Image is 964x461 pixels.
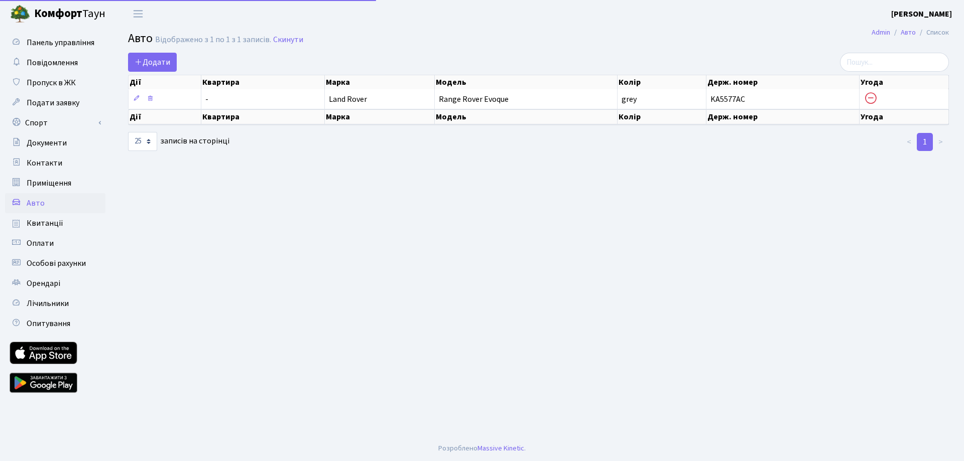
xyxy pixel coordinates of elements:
[872,27,890,38] a: Admin
[477,443,524,453] a: Massive Kinetic
[201,75,325,89] th: Квартира
[27,178,71,189] span: Приміщення
[329,94,367,105] span: Land Rover
[917,133,933,151] a: 1
[27,158,62,169] span: Контакти
[5,193,105,213] a: Авто
[5,213,105,233] a: Квитанції
[860,75,949,89] th: Угода
[618,75,706,89] th: Колір
[126,6,151,22] button: Переключити навігацію
[325,75,435,89] th: Марка
[273,35,303,45] a: Скинути
[10,4,30,24] img: logo.png
[27,318,70,329] span: Опитування
[5,233,105,253] a: Оплати
[325,109,435,124] th: Марка
[706,75,860,89] th: Держ. номер
[129,75,201,89] th: Дії
[5,293,105,314] a: Лічильники
[710,94,745,105] span: KA5577AC
[129,109,201,124] th: Дії
[891,9,952,20] b: [PERSON_NAME]
[5,173,105,193] a: Приміщення
[435,75,618,89] th: Модель
[128,53,177,72] a: Додати
[5,314,105,334] a: Опитування
[27,97,79,108] span: Подати заявку
[891,8,952,20] a: [PERSON_NAME]
[27,57,78,68] span: Повідомлення
[27,37,94,48] span: Панель управління
[5,253,105,273] a: Особові рахунки
[34,6,82,22] b: Комфорт
[128,132,229,151] label: записів на сторінці
[901,27,916,38] a: Авто
[27,77,76,88] span: Пропуск в ЖК
[5,273,105,293] a: Орендарі
[5,93,105,113] a: Подати заявку
[135,57,170,68] span: Додати
[706,109,860,124] th: Держ. номер
[128,132,157,151] select: записів на сторінці
[27,238,54,249] span: Оплати
[27,258,86,269] span: Особові рахунки
[34,6,105,23] span: Таун
[27,298,69,309] span: Лічильники
[5,153,105,173] a: Контакти
[439,94,509,105] span: Range Rover Evoque
[438,443,526,454] div: Розроблено .
[27,137,67,148] span: Документи
[27,218,63,229] span: Квитанції
[435,109,618,124] th: Модель
[27,198,45,209] span: Авто
[618,109,706,124] th: Колір
[857,22,964,43] nav: breadcrumb
[155,35,271,45] div: Відображено з 1 по 1 з 1 записів.
[5,113,105,133] a: Спорт
[5,33,105,53] a: Панель управління
[622,94,637,105] span: grey
[916,27,949,38] li: Список
[128,30,153,47] span: Авто
[5,53,105,73] a: Повідомлення
[205,95,320,103] span: -
[5,73,105,93] a: Пропуск в ЖК
[5,133,105,153] a: Документи
[27,278,60,289] span: Орендарі
[201,109,325,124] th: Квартира
[840,53,949,72] input: Пошук...
[860,109,949,124] th: Угода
